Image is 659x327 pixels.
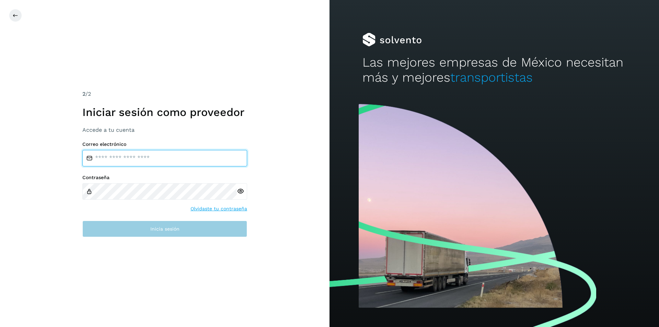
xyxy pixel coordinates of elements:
label: Contraseña [82,175,247,180]
h3: Accede a tu cuenta [82,127,247,133]
label: Correo electrónico [82,141,247,147]
a: Olvidaste tu contraseña [190,205,247,212]
h1: Iniciar sesión como proveedor [82,106,247,119]
span: Inicia sesión [150,226,180,231]
div: /2 [82,90,247,98]
h2: Las mejores empresas de México necesitan más y mejores [362,55,626,85]
span: 2 [82,91,85,97]
button: Inicia sesión [82,221,247,237]
span: transportistas [450,70,533,85]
